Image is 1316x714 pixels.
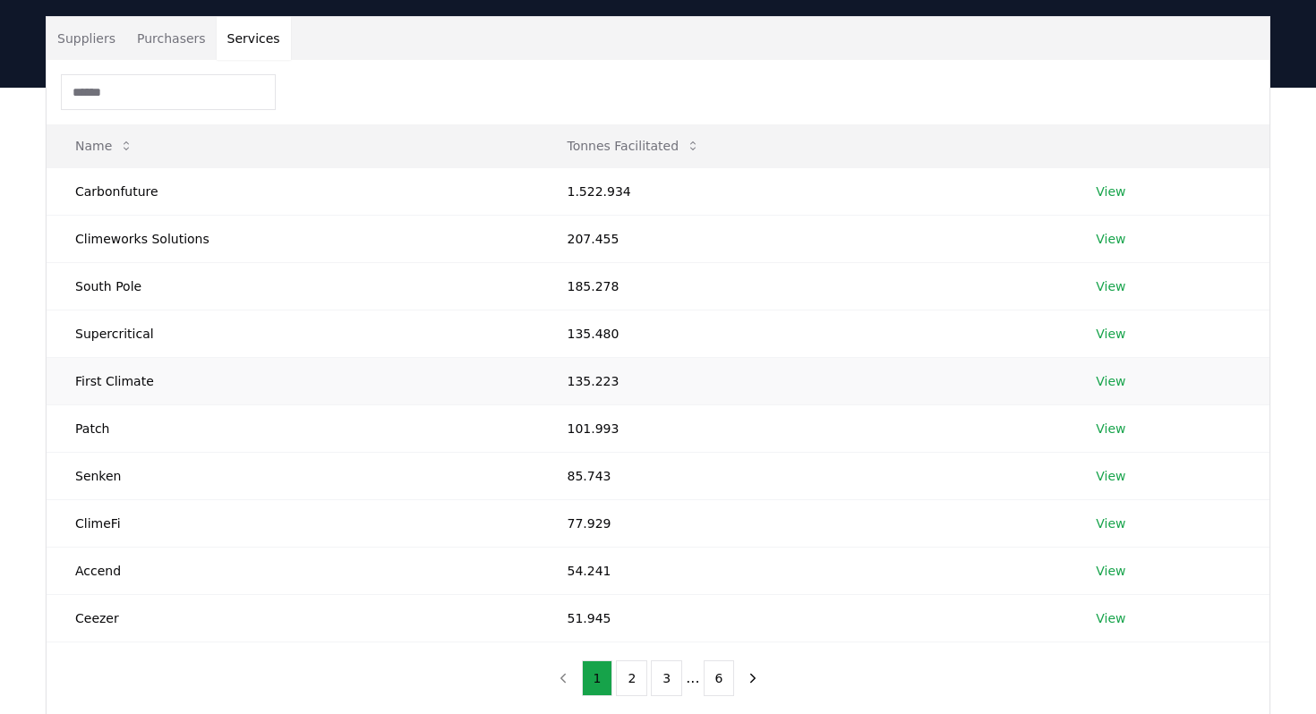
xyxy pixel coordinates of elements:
[47,594,538,642] td: Ceezer
[538,262,1067,310] td: 185.278
[1096,562,1125,580] a: View
[582,660,613,696] button: 1
[538,547,1067,594] td: 54.241
[538,404,1067,452] td: 101.993
[1096,325,1125,343] a: View
[47,404,538,452] td: Patch
[552,128,714,164] button: Tonnes Facilitated
[538,499,1067,547] td: 77.929
[1096,514,1125,532] a: View
[47,547,538,594] td: Accend
[1096,420,1125,438] a: View
[538,215,1067,262] td: 207.455
[1096,467,1125,485] a: View
[651,660,682,696] button: 3
[738,660,768,696] button: next page
[47,17,126,60] button: Suppliers
[47,452,538,499] td: Senken
[47,215,538,262] td: Climeworks Solutions
[47,262,538,310] td: South Pole
[217,17,291,60] button: Services
[704,660,735,696] button: 6
[1096,230,1125,248] a: View
[47,310,538,357] td: Supercritical
[538,594,1067,642] td: 51.945
[538,167,1067,215] td: 1.522.934
[47,167,538,215] td: Carbonfuture
[616,660,647,696] button: 2
[1096,372,1125,390] a: View
[686,667,699,689] li: ...
[538,357,1067,404] td: 135.223
[1096,609,1125,627] a: View
[1096,183,1125,200] a: View
[126,17,217,60] button: Purchasers
[538,310,1067,357] td: 135.480
[47,357,538,404] td: First Climate
[47,499,538,547] td: ClimeFi
[61,128,148,164] button: Name
[538,452,1067,499] td: 85.743
[1096,277,1125,295] a: View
